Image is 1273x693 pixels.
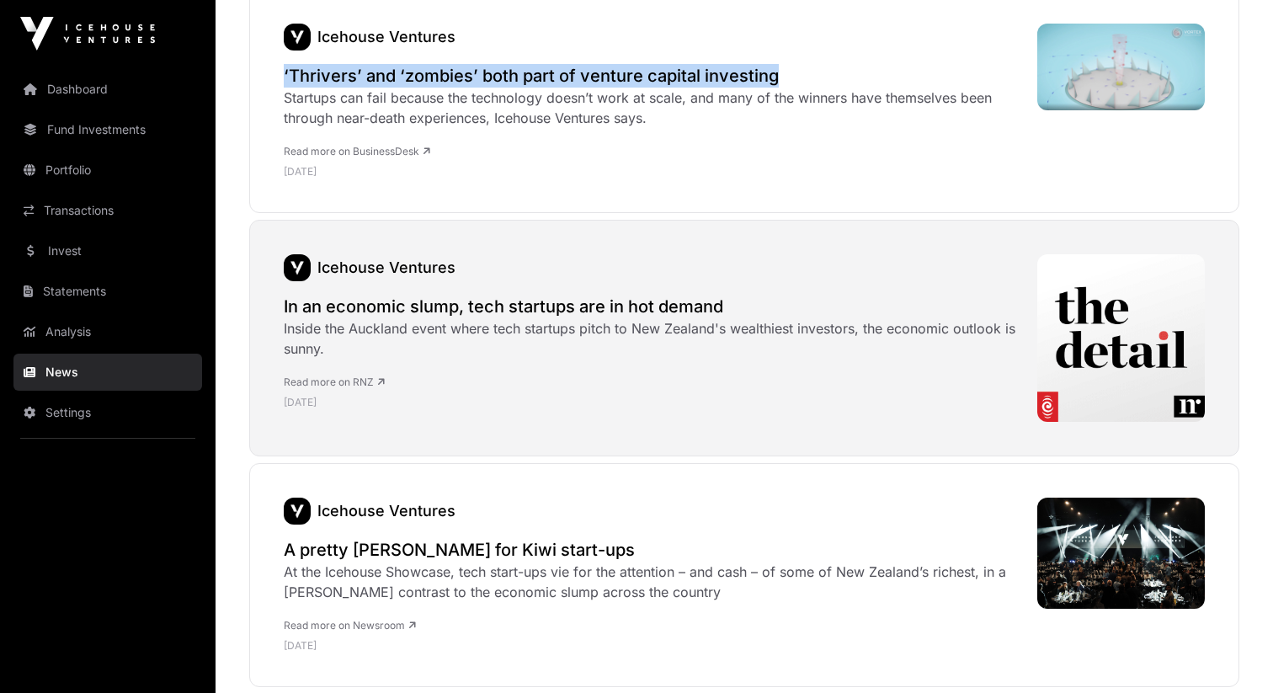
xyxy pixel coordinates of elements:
p: [DATE] [284,165,1020,179]
a: Transactions [13,192,202,229]
a: Icehouse Ventures [317,259,455,276]
img: 250821_Icehouse-157-scaled.jpg [1037,498,1205,609]
a: In an economic slump, tech startups are in hot demand [284,295,1020,318]
img: 1d91eb80-55a0-4420-b6c5-9d552519538f.png [284,498,311,525]
a: Statements [13,273,202,310]
a: Icehouse Ventures [284,24,311,51]
img: 4KLVOEA_the_detail_external_cover_2024_png.png [1037,254,1205,422]
a: Read more on Newsroom [284,619,416,632]
a: Invest [13,232,202,269]
div: At the Icehouse Showcase, tech start-ups vie for the attention – and cash – of some of New Zealan... [284,562,1020,602]
a: Fund Investments [13,111,202,148]
p: [DATE] [284,396,1020,409]
div: Inside the Auckland event where tech startups pitch to New Zealand's wealthiest investors, the ec... [284,318,1020,359]
iframe: Chat Widget [1189,612,1273,693]
a: Dashboard [13,71,202,108]
img: Icehouse Ventures Logo [20,17,155,51]
a: Icehouse Ventures [317,28,455,45]
a: Read more on RNZ [284,376,385,388]
img: 1d91eb80-55a0-4420-b6c5-9d552519538f.png [284,24,311,51]
a: Read more on BusinessDesk [284,145,430,157]
a: ‘Thrivers’ and ‘zombies’ both part of venture capital investing [284,64,1020,88]
a: Icehouse Ventures [284,254,311,281]
p: [DATE] [284,639,1020,653]
a: News [13,354,202,391]
a: Settings [13,394,202,431]
div: Startups can fail because the technology doesn’t work at scale, and many of the winners have them... [284,88,1020,128]
a: Icehouse Ventures [284,498,311,525]
a: Icehouse Ventures [317,502,455,520]
a: Portfolio [13,152,202,189]
img: 1d91eb80-55a0-4420-b6c5-9d552519538f.png [284,254,311,281]
a: Analysis [13,313,202,350]
img: Corporate-Video-Thumbnail-k.jpg [1037,24,1205,110]
a: A pretty [PERSON_NAME] for Kiwi start-ups [284,538,1020,562]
